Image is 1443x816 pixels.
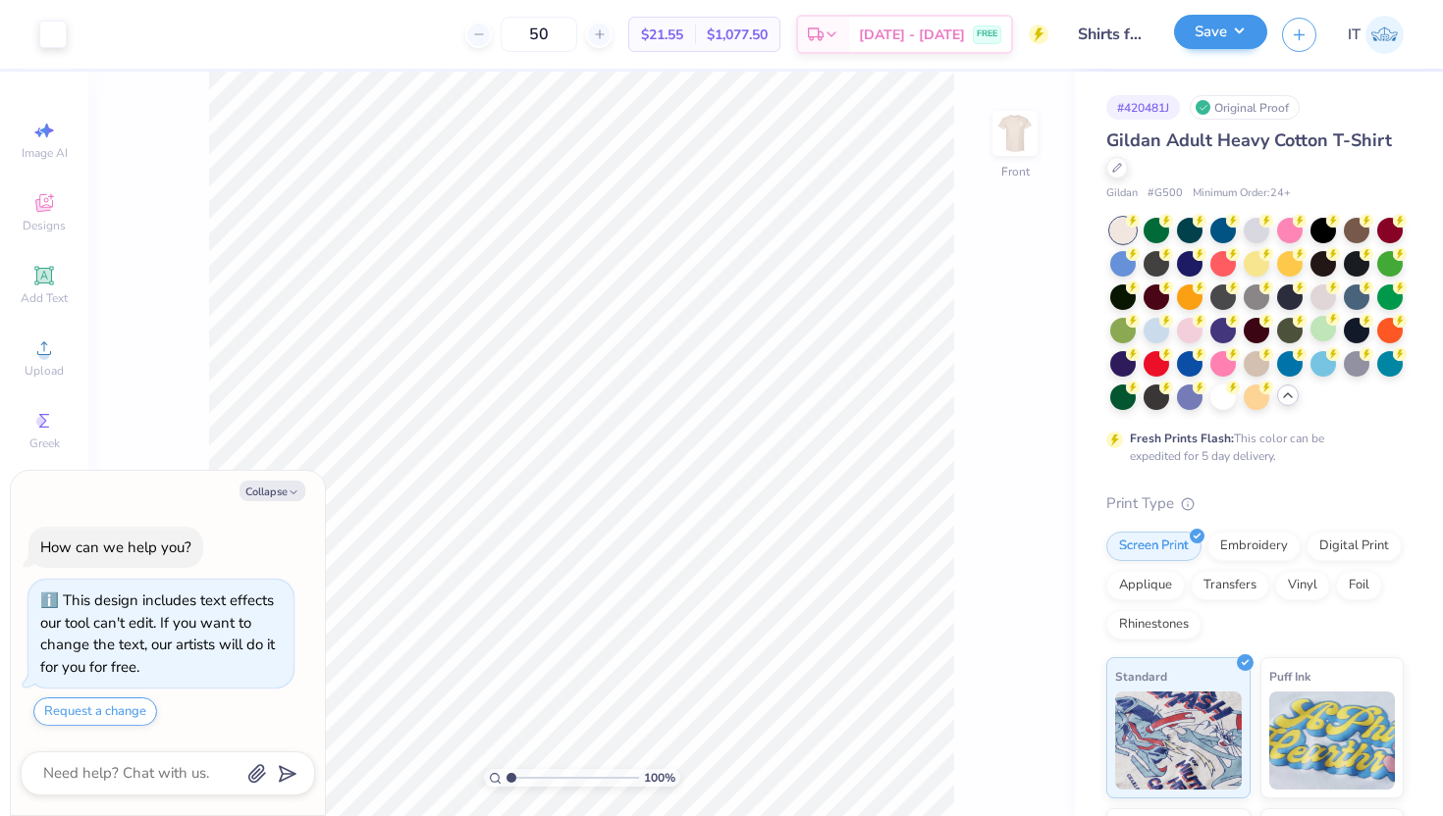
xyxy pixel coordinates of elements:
[1115,666,1167,687] span: Standard
[641,25,683,45] span: $21.55
[1365,16,1404,54] img: Ishwar Tiwari
[23,218,66,233] span: Designs
[1336,571,1382,600] div: Foil
[1106,185,1138,202] span: Gildan
[1269,691,1396,790] img: Puff Ink
[1106,95,1180,120] div: # 420481J
[40,537,191,557] div: How can we help you?
[1348,24,1361,46] span: IT
[1115,691,1242,790] img: Standard
[1148,185,1183,202] span: # G500
[644,769,675,787] span: 100 %
[1269,666,1310,687] span: Puff Ink
[995,114,1035,153] img: Front
[1275,571,1330,600] div: Vinyl
[1106,532,1202,561] div: Screen Print
[1130,430,1371,465] div: This color can be expedited for 5 day delivery.
[1063,15,1159,54] input: Untitled Design
[240,481,305,501] button: Collapse
[29,435,60,451] span: Greek
[1106,128,1392,152] span: Gildan Adult Heavy Cotton T-Shirt
[40,590,275,677] div: This design includes text effects our tool can't edit. If you want to change the text, our artist...
[1191,571,1269,600] div: Transfers
[1001,163,1030,180] div: Front
[1207,532,1301,561] div: Embroidery
[859,25,965,45] span: [DATE] - [DATE]
[1106,610,1202,639] div: Rhinestones
[22,145,68,161] span: Image AI
[1174,15,1267,49] button: Save
[1190,95,1300,120] div: Original Proof
[25,363,64,379] span: Upload
[1106,571,1185,600] div: Applique
[707,25,768,45] span: $1,077.50
[1348,16,1404,54] a: IT
[1307,532,1402,561] div: Digital Print
[21,290,68,306] span: Add Text
[501,17,577,52] input: – –
[1106,492,1404,515] div: Print Type
[1130,431,1234,446] strong: Fresh Prints Flash:
[33,697,157,726] button: Request a change
[1193,185,1291,202] span: Minimum Order: 24 +
[977,27,997,41] span: FREE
